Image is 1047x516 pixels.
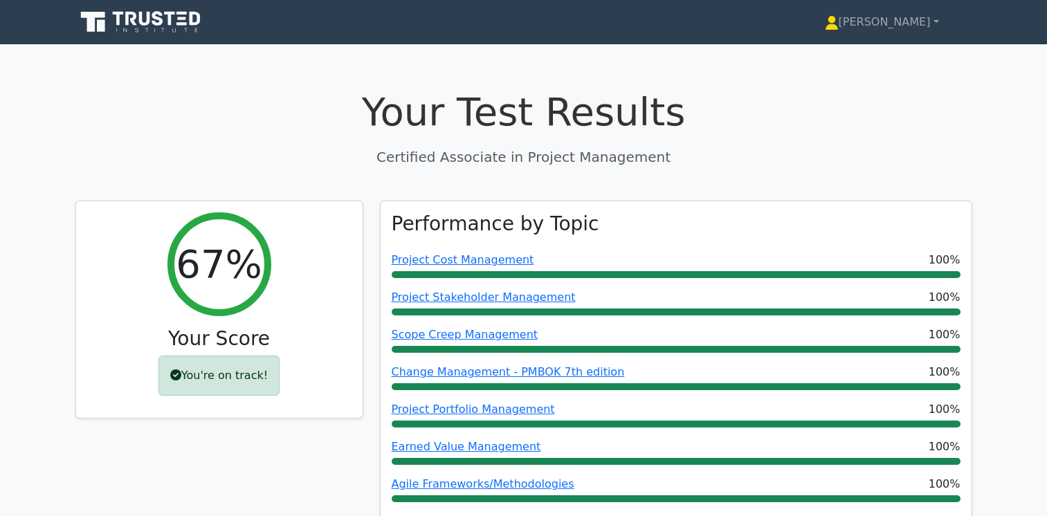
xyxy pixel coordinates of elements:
a: [PERSON_NAME] [792,8,972,36]
span: 100% [929,364,960,380]
span: 100% [929,252,960,268]
h3: Your Score [87,327,352,351]
h2: 67% [176,241,262,287]
a: Project Stakeholder Management [392,291,576,304]
span: 100% [929,401,960,418]
span: 100% [929,476,960,492]
h3: Performance by Topic [392,212,599,236]
a: Project Portfolio Management [392,403,555,416]
span: 100% [929,439,960,455]
a: Project Cost Management [392,253,534,266]
p: Certified Associate in Project Management [75,147,972,167]
span: 100% [929,289,960,306]
a: Change Management - PMBOK 7th edition [392,365,625,378]
a: Agile Frameworks/Methodologies [392,477,574,490]
a: Earned Value Management [392,440,541,453]
a: Scope Creep Management [392,328,538,341]
span: 100% [929,326,960,343]
div: You're on track! [158,356,280,396]
h1: Your Test Results [75,89,972,135]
